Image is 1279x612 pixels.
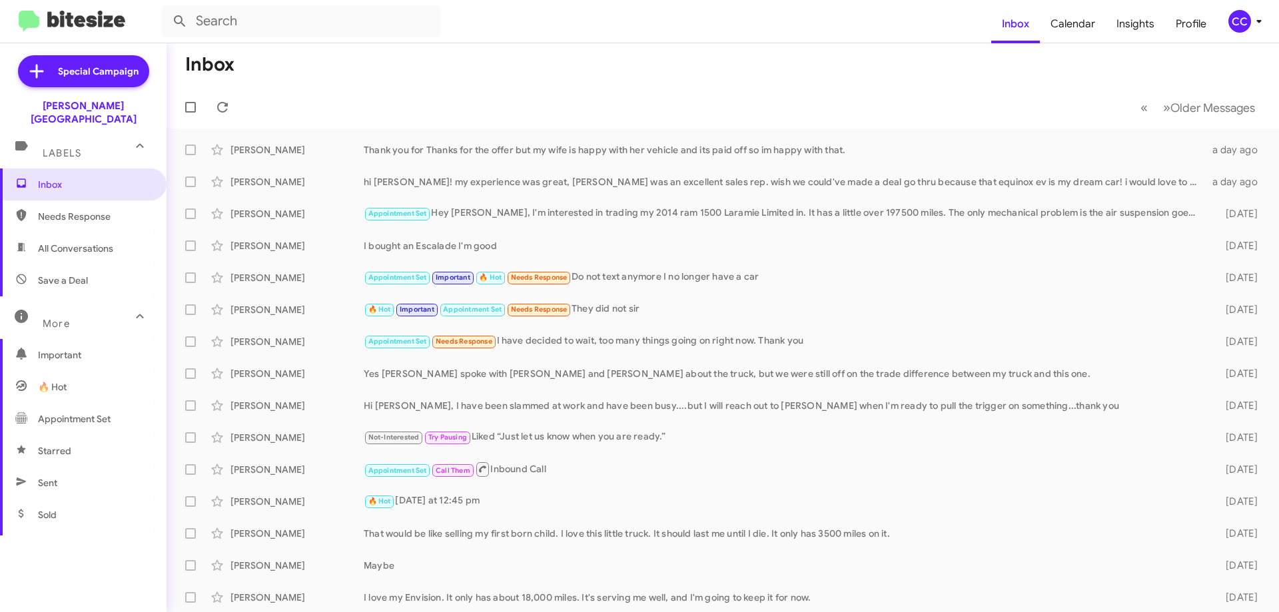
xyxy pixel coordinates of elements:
a: Inbox [991,5,1040,43]
div: Maybe [364,559,1204,572]
div: [PERSON_NAME] [230,207,364,220]
span: 🔥 Hot [479,273,502,282]
div: That would be like selling my first born child. I love this little truck. It should last me until... [364,527,1204,540]
div: [PERSON_NAME] [230,399,364,412]
div: Yes [PERSON_NAME] spoke with [PERSON_NAME] and [PERSON_NAME] about the truck, but we were still o... [364,367,1204,380]
div: Hi [PERSON_NAME], I have been slammed at work and have been busy....but I will reach out to [PERS... [364,399,1204,412]
div: [PERSON_NAME] [230,367,364,380]
div: I bought an Escalade I'm good [364,239,1204,252]
div: Inbound Call [364,461,1204,477]
div: a day ago [1204,175,1268,188]
div: [DATE] [1204,463,1268,476]
div: [PERSON_NAME] [230,303,364,316]
input: Search [161,5,441,37]
span: » [1163,99,1170,116]
div: [DATE] [1204,207,1268,220]
div: [DATE] [1204,239,1268,252]
div: [DATE] [1204,527,1268,540]
a: Insights [1106,5,1165,43]
div: [PERSON_NAME] [230,239,364,252]
div: [PERSON_NAME] [230,335,364,348]
div: They did not sir [364,302,1204,317]
div: I have decided to wait, too many things going on right now. Thank you [364,334,1204,349]
span: Appointment Set [368,209,427,218]
div: [PERSON_NAME] [230,591,364,604]
span: Older Messages [1170,101,1255,115]
span: Needs Response [38,210,151,223]
div: [PERSON_NAME] [230,175,364,188]
span: Sold [38,508,57,521]
div: [PERSON_NAME] [230,527,364,540]
span: Starred [38,444,71,458]
div: CC [1228,10,1251,33]
span: Save a Deal [38,274,88,287]
span: All Conversations [38,242,113,255]
span: Needs Response [511,273,568,282]
span: Special Campaign [58,65,139,78]
span: Not-Interested [368,433,420,442]
div: [PERSON_NAME] [230,463,364,476]
div: [PERSON_NAME] [230,495,364,508]
span: Appointment Set [368,466,427,475]
span: 🔥 Hot [38,380,67,394]
div: [DATE] at 12:45 pm [364,493,1204,509]
span: Sent [38,476,57,489]
div: [DATE] [1204,431,1268,444]
div: I love my Envision. It only has about 18,000 miles. It's serving me well, and I'm going to keep i... [364,591,1204,604]
div: [DATE] [1204,495,1268,508]
div: hi [PERSON_NAME]! my experience was great, [PERSON_NAME] was an excellent sales rep. wish we coul... [364,175,1204,188]
span: Needs Response [511,305,568,314]
div: Liked “Just let us know when you are ready.” [364,430,1204,445]
a: Profile [1165,5,1217,43]
span: 🔥 Hot [368,305,391,314]
div: [DATE] [1204,591,1268,604]
span: « [1140,99,1148,116]
span: Appointment Set [368,273,427,282]
span: Try Pausing [428,433,467,442]
a: Calendar [1040,5,1106,43]
span: Labels [43,147,81,159]
span: Important [400,305,434,314]
button: Previous [1132,94,1156,121]
div: Hey [PERSON_NAME], I'm interested in trading my 2014 ram 1500 Laramie Limited in. It has a little... [364,206,1204,221]
span: Appointment Set [443,305,502,314]
div: a day ago [1204,143,1268,156]
div: Do not text anymore I no longer have a car [364,270,1204,285]
span: 🔥 Hot [368,497,391,505]
div: [DATE] [1204,335,1268,348]
span: More [43,318,70,330]
span: Appointment Set [38,412,111,426]
span: Appointment Set [368,337,427,346]
div: [DATE] [1204,303,1268,316]
span: Important [38,348,151,362]
div: [PERSON_NAME] [230,559,364,572]
div: [DATE] [1204,367,1268,380]
div: [DATE] [1204,271,1268,284]
span: Call Them [436,466,470,475]
h1: Inbox [185,54,234,75]
nav: Page navigation example [1133,94,1263,121]
button: Next [1155,94,1263,121]
div: [PERSON_NAME] [230,431,364,444]
span: Important [436,273,470,282]
span: Needs Response [436,337,492,346]
a: Special Campaign [18,55,149,87]
div: [DATE] [1204,559,1268,572]
button: CC [1217,10,1264,33]
div: [PERSON_NAME] [230,271,364,284]
div: [PERSON_NAME] [230,143,364,156]
span: Inbox [38,178,151,191]
div: Thank you for Thanks for the offer but my wife is happy with her vehicle and its paid off so im h... [364,143,1204,156]
div: [DATE] [1204,399,1268,412]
